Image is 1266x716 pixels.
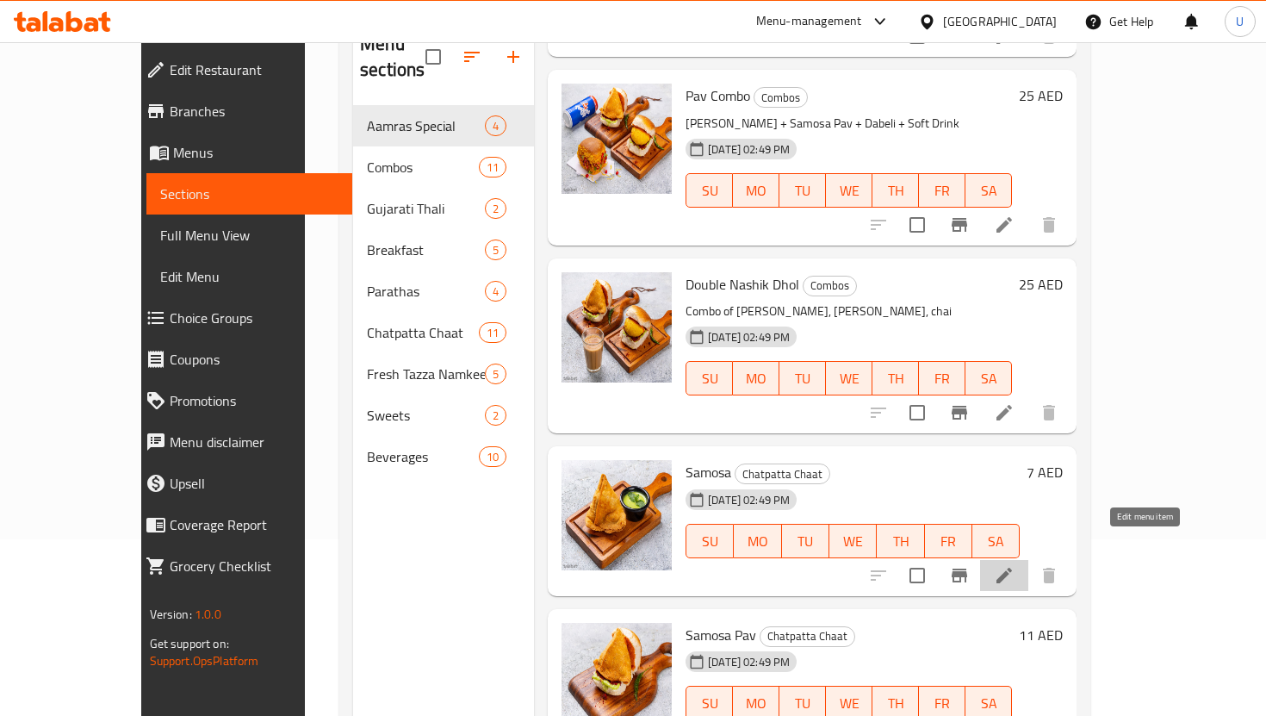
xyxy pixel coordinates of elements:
[939,204,980,246] button: Branch-specific-item
[972,691,1005,716] span: SA
[132,297,352,339] a: Choice Groups
[756,11,862,32] div: Menu-management
[686,524,734,558] button: SU
[919,173,965,208] button: FR
[486,366,506,383] span: 5
[132,339,352,380] a: Coupons
[872,361,919,395] button: TH
[789,529,822,554] span: TU
[170,514,338,535] span: Coverage Report
[479,157,506,177] div: items
[170,556,338,576] span: Grocery Checklist
[485,281,506,302] div: items
[686,83,750,109] span: Pav Combo
[146,173,352,215] a: Sections
[779,173,826,208] button: TU
[686,622,756,648] span: Samosa Pav
[367,364,485,384] span: Fresh Tazza Namkeen
[132,380,352,421] a: Promotions
[833,178,866,203] span: WE
[803,276,857,296] div: Combos
[367,281,485,302] span: Parathas
[360,31,425,83] h2: Menu sections
[146,256,352,297] a: Edit Menu
[884,529,917,554] span: TH
[353,146,534,188] div: Combos11
[170,390,338,411] span: Promotions
[872,173,919,208] button: TH
[1028,555,1070,596] button: delete
[562,460,672,570] img: Samosa
[486,283,506,300] span: 4
[833,691,866,716] span: WE
[994,215,1015,235] a: Edit menu item
[1019,623,1063,647] h6: 11 AED
[415,39,451,75] span: Select all sections
[479,446,506,467] div: items
[735,464,830,484] div: Chatpatta Chaat
[170,473,338,494] span: Upsell
[782,524,829,558] button: TU
[195,603,221,626] span: 1.0.0
[979,529,1013,554] span: SA
[701,654,797,670] span: [DATE] 02:49 PM
[939,555,980,596] button: Branch-specific-item
[972,178,1005,203] span: SA
[735,464,829,484] span: Chatpatta Chaat
[686,459,731,485] span: Samosa
[150,650,259,672] a: Support.OpsPlatform
[160,266,338,287] span: Edit Menu
[367,115,485,136] span: Aamras Special
[733,173,779,208] button: MO
[367,405,485,426] span: Sweets
[829,524,877,558] button: WE
[132,49,352,90] a: Edit Restaurant
[160,184,338,204] span: Sections
[493,36,534,78] button: Add section
[1027,460,1063,484] h6: 7 AED
[353,188,534,229] div: Gujarati Thali2
[160,225,338,246] span: Full Menu View
[686,271,799,297] span: Double Nashik Dhol
[760,626,854,646] span: Chatpatta Chaat
[353,395,534,436] div: Sweets2
[486,201,506,217] span: 2
[1028,204,1070,246] button: delete
[701,492,797,508] span: [DATE] 02:49 PM
[919,361,965,395] button: FR
[686,113,1012,134] p: [PERSON_NAME] + Samosa Pav + Dabeli + Soft Drink
[899,207,935,243] span: Select to update
[367,446,479,467] div: Beverages
[485,364,506,384] div: items
[170,101,338,121] span: Branches
[367,157,479,177] div: Combos
[367,198,485,219] span: Gujarati Thali
[485,198,506,219] div: items
[353,105,534,146] div: Aamras Special4
[836,529,870,554] span: WE
[786,178,819,203] span: TU
[686,361,733,395] button: SU
[367,240,485,260] div: Breakfast
[353,229,534,271] div: Breakfast5
[965,361,1012,395] button: SA
[451,36,493,78] span: Sort sections
[693,691,726,716] span: SU
[485,240,506,260] div: items
[1028,392,1070,433] button: delete
[994,402,1015,423] a: Edit menu item
[826,173,872,208] button: WE
[926,178,959,203] span: FR
[786,366,819,391] span: TU
[733,361,779,395] button: MO
[826,361,872,395] button: WE
[146,215,352,256] a: Full Menu View
[804,276,856,296] span: Combos
[150,603,192,626] span: Version:
[939,392,980,433] button: Branch-specific-item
